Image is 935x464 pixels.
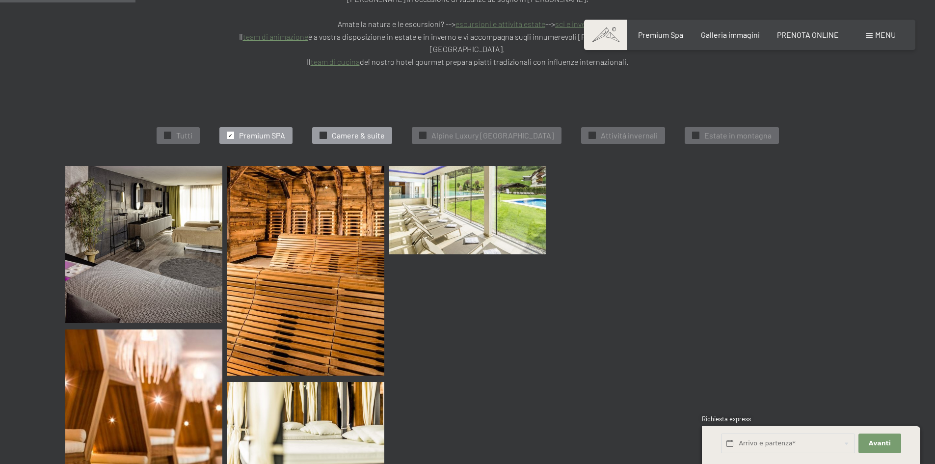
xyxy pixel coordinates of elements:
span: Premium SPA [239,130,285,141]
img: Immagini [227,166,384,376]
span: Menu [875,30,896,39]
a: Premium Spa [638,30,683,39]
a: sci e inverno [555,19,597,28]
span: ✓ [694,132,697,139]
span: ✓ [321,132,325,139]
span: Estate in montagna [704,130,772,141]
a: PRENOTA ONLINE [777,30,839,39]
img: [Translate to Italienisch:] [65,166,222,323]
span: Richiesta express [702,415,751,423]
span: Alpine Luxury [GEOGRAPHIC_DATA] [431,130,554,141]
span: Camere & suite [332,130,385,141]
a: team di animazione [243,32,308,41]
img: [Translate to Italienisch:] [713,166,870,402]
span: Avanti [869,439,891,448]
a: escursioni e attività estate [455,19,545,28]
span: Tutti [176,130,192,141]
span: ✓ [421,132,425,139]
button: Avanti [858,434,901,454]
img: Immagini [551,166,708,362]
span: ✓ [228,132,232,139]
a: Galleria immagini [701,30,760,39]
span: ✓ [590,132,594,139]
a: team di cucina [311,57,360,66]
img: Immagini [389,166,546,254]
span: ✓ [165,132,169,139]
img: Immagini [389,261,546,379]
span: Attivitá invernali [601,130,658,141]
